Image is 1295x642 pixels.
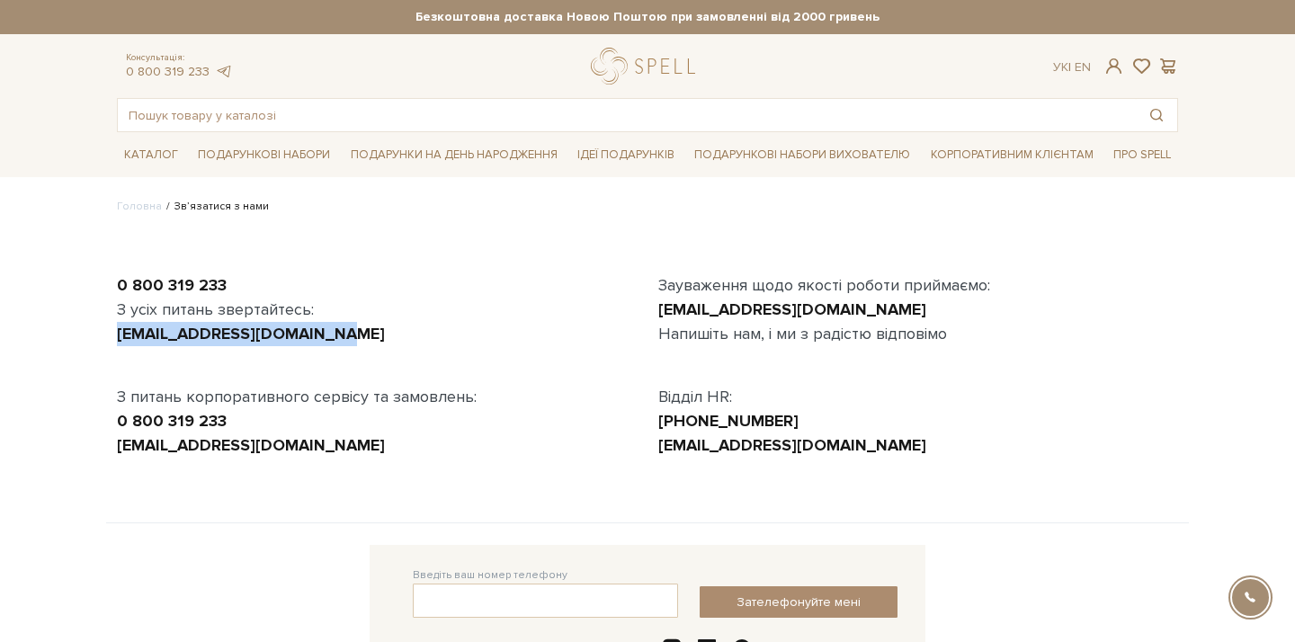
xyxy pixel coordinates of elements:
[687,139,917,170] a: Подарункові набори вихователю
[117,324,385,343] a: [EMAIL_ADDRESS][DOMAIN_NAME]
[1068,59,1071,75] span: |
[658,411,799,431] a: [PHONE_NUMBER]
[647,273,1189,458] div: Зауваження щодо якості роботи приймаємо: Напишіть нам, і ми з радістю відповімо Відділ HR:
[117,411,227,431] a: 0 800 319 233
[117,141,185,169] a: Каталог
[413,567,567,584] label: Введіть ваш номер телефону
[1053,59,1091,76] div: Ук
[106,273,647,458] div: З усіх питань звертайтесь: З питань корпоративного сервісу та замовлень:
[126,64,210,79] a: 0 800 319 233
[118,99,1136,131] input: Пошук товару у каталозі
[344,141,565,169] a: Подарунки на День народження
[570,141,682,169] a: Ідеї подарунків
[117,9,1178,25] strong: Безкоштовна доставка Новою Поштою при замовленні від 2000 гривень
[191,141,337,169] a: Подарункові набори
[700,586,898,618] button: Зателефонуйте мені
[162,199,269,215] li: Зв’язатися з нами
[658,435,926,455] a: [EMAIL_ADDRESS][DOMAIN_NAME]
[1136,99,1177,131] button: Пошук товару у каталозі
[1106,141,1178,169] a: Про Spell
[924,139,1101,170] a: Корпоративним клієнтам
[117,200,162,213] a: Головна
[591,48,703,85] a: logo
[214,64,232,79] a: telegram
[1075,59,1091,75] a: En
[117,435,385,455] a: [EMAIL_ADDRESS][DOMAIN_NAME]
[117,275,227,295] a: 0 800 319 233
[126,52,232,64] span: Консультація:
[658,299,926,319] a: [EMAIL_ADDRESS][DOMAIN_NAME]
